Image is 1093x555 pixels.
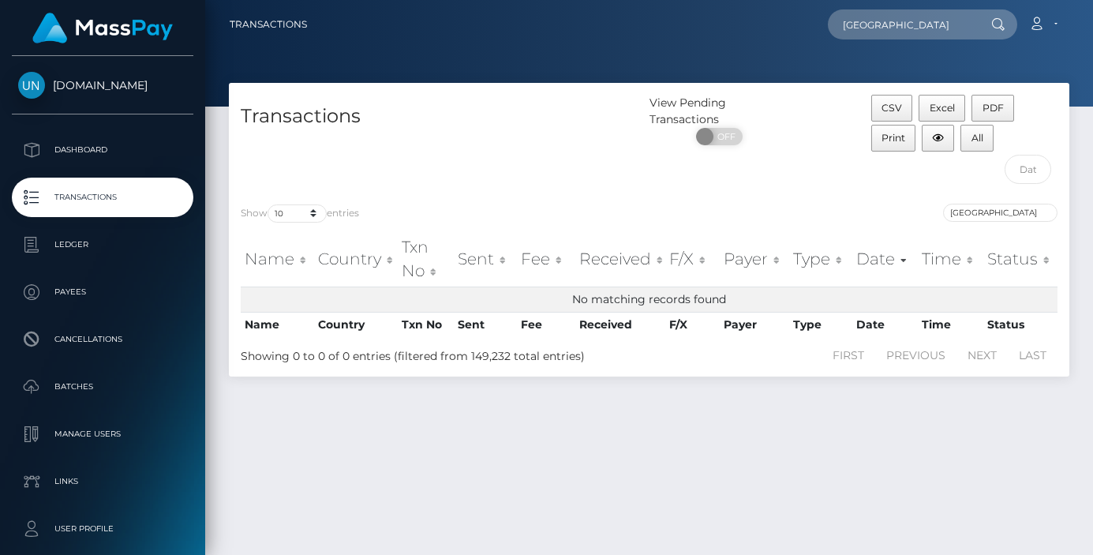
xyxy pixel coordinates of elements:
th: Date: activate to sort column ascending [852,231,917,287]
input: Date filter [1005,155,1051,184]
td: No matching records found [241,287,1057,312]
a: Batches [12,367,193,407]
a: Transactions [230,8,307,41]
p: Links [18,470,187,493]
div: Showing 0 to 0 of 0 entries (filtered from 149,232 total entries) [241,342,567,365]
p: Dashboard [18,138,187,162]
span: CSV [882,102,902,114]
p: Manage Users [18,422,187,446]
span: [DOMAIN_NAME] [12,78,193,92]
input: Search... [828,9,976,39]
th: Sent: activate to sort column ascending [454,231,517,287]
p: User Profile [18,517,187,541]
button: Excel [919,95,965,122]
span: Excel [930,102,955,114]
span: Print [882,132,905,144]
th: Status: activate to sort column ascending [983,231,1057,287]
a: Ledger [12,225,193,264]
th: F/X [665,312,720,337]
span: OFF [705,128,744,145]
a: Cancellations [12,320,193,359]
th: Date [852,312,917,337]
input: Search transactions [943,204,1057,222]
a: Links [12,462,193,501]
img: Unlockt.me [18,72,45,99]
th: Status [983,312,1057,337]
a: Manage Users [12,414,193,454]
label: Show entries [241,204,359,223]
p: Payees [18,280,187,304]
a: Payees [12,272,193,312]
th: Txn No [398,312,454,337]
a: User Profile [12,509,193,549]
button: All [960,125,994,152]
p: Transactions [18,186,187,209]
th: Payer: activate to sort column ascending [720,231,789,287]
th: Time [918,312,983,337]
div: View Pending Transactions [649,95,790,128]
img: MassPay Logo [32,13,173,43]
th: Txn No: activate to sort column ascending [398,231,454,287]
button: Column visibility [922,125,954,152]
a: Transactions [12,178,193,217]
span: All [971,132,983,144]
a: Dashboard [12,130,193,170]
th: Fee: activate to sort column ascending [517,231,575,287]
button: Print [871,125,916,152]
button: CSV [871,95,913,122]
span: PDF [983,102,1004,114]
th: Country [314,312,398,337]
th: Received [575,312,666,337]
p: Cancellations [18,328,187,351]
th: F/X: activate to sort column ascending [665,231,720,287]
th: Time: activate to sort column ascending [918,231,983,287]
select: Showentries [268,204,327,223]
p: Batches [18,375,187,399]
th: Received: activate to sort column ascending [575,231,666,287]
th: Payer [720,312,789,337]
th: Country: activate to sort column ascending [314,231,398,287]
th: Fee [517,312,575,337]
h4: Transactions [241,103,638,130]
p: Ledger [18,233,187,257]
th: Name [241,312,314,337]
th: Type: activate to sort column ascending [789,231,853,287]
th: Sent [454,312,517,337]
button: PDF [971,95,1014,122]
th: Type [789,312,853,337]
th: Name: activate to sort column ascending [241,231,314,287]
